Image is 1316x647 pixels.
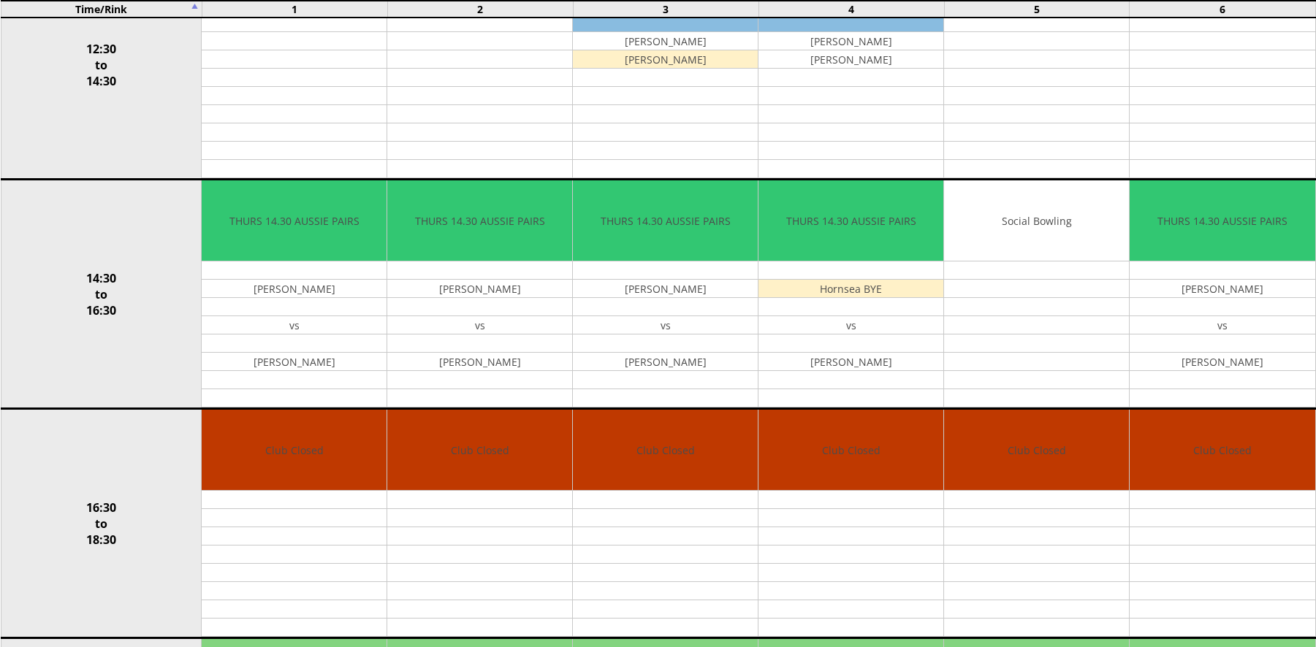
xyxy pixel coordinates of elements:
td: [PERSON_NAME] [387,353,572,371]
td: [PERSON_NAME] [573,32,758,50]
td: [PERSON_NAME] [758,32,943,50]
td: vs [387,316,572,334]
td: Club Closed [758,410,943,491]
td: vs [202,316,387,334]
td: [PERSON_NAME] [758,353,943,371]
td: 3 [573,1,758,18]
td: [PERSON_NAME] [573,353,758,371]
td: THURS 14.30 AUSSIE PAIRS [758,180,943,261]
td: 6 [1130,1,1315,18]
td: [PERSON_NAME] [387,280,572,298]
td: vs [758,316,943,334]
td: 14:30 to 16:30 [1,180,202,409]
td: THURS 14.30 AUSSIE PAIRS [387,180,572,261]
td: [PERSON_NAME] [573,50,758,69]
td: Club Closed [387,410,572,491]
td: Social Bowling [944,180,1129,261]
td: 5 [944,1,1130,18]
td: vs [1130,316,1315,334]
td: 4 [758,1,944,18]
td: [PERSON_NAME] [202,280,387,298]
td: [PERSON_NAME] [1130,353,1315,371]
td: [PERSON_NAME] [202,353,387,371]
td: Club Closed [573,410,758,491]
td: Club Closed [944,410,1129,491]
td: Time/Rink [1,1,202,18]
td: [PERSON_NAME] [1130,280,1315,298]
td: Club Closed [1130,410,1315,491]
td: vs [573,316,758,334]
td: 16:30 to 18:30 [1,409,202,638]
td: 1 [202,1,387,18]
td: Club Closed [202,410,387,491]
td: THURS 14.30 AUSSIE PAIRS [573,180,758,261]
td: THURS 14.30 AUSSIE PAIRS [202,180,387,261]
td: [PERSON_NAME] [758,50,943,69]
td: [PERSON_NAME] [573,280,758,298]
td: 2 [387,1,573,18]
td: Hornsea BYE [758,280,943,298]
td: THURS 14.30 AUSSIE PAIRS [1130,180,1315,261]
